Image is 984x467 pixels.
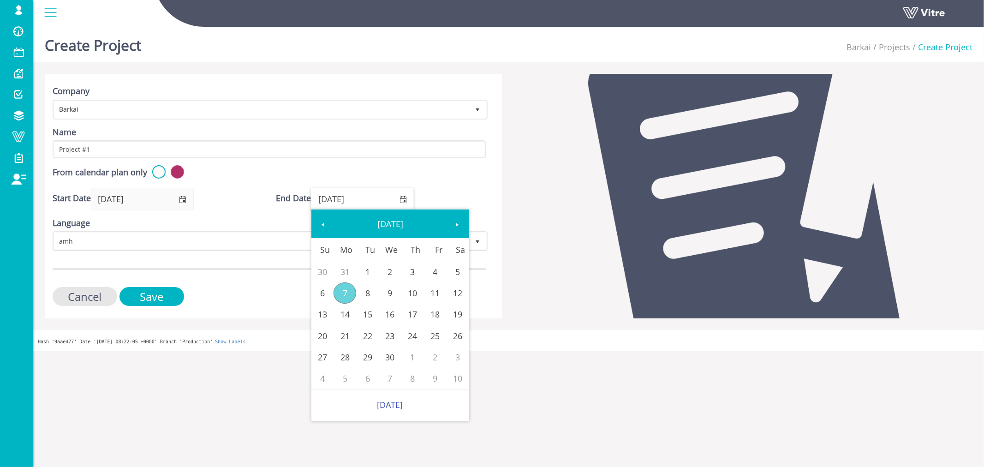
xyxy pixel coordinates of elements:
a: 23 [379,325,401,347]
td: Current focused date is Monday, September 7, 2026 [334,282,356,304]
a: 6 [356,368,379,389]
span: Barkai [54,101,470,118]
a: Projects [879,42,910,53]
a: 18 [424,304,447,325]
span: select [392,188,413,210]
a: [DATE] [338,213,443,234]
a: 10 [401,282,424,304]
a: 10 [447,368,469,389]
a: 24 [401,325,424,347]
a: 11 [424,282,447,304]
a: 4 [424,261,447,282]
li: Create Project [910,42,972,54]
label: Language [53,217,90,229]
th: Thursday [401,238,424,261]
a: 14 [334,304,356,325]
a: 17 [401,304,424,325]
a: 3 [447,347,469,368]
a: 26 [447,325,469,347]
a: Show Labels [215,339,245,344]
a: 7 [379,368,401,389]
a: Barkai [847,42,871,53]
a: 30 [311,261,334,282]
a: 25 [424,325,447,347]
input: Cancel [53,287,117,306]
a: 9 [424,368,447,389]
a: 5 [334,368,356,389]
a: 12 [447,282,469,304]
a: 30 [379,347,401,368]
span: select [470,101,486,118]
a: Next [447,213,468,234]
label: Name [53,126,76,138]
a: 16 [379,304,401,325]
a: 20 [311,325,334,347]
a: [DATE] [309,389,471,419]
a: 2 [379,261,401,282]
a: 31 [334,261,356,282]
a: 9 [379,282,401,304]
label: Start Date [53,192,91,204]
a: 1 [356,261,379,282]
a: 6 [311,282,334,304]
a: 29 [356,347,379,368]
th: Sunday [311,238,334,261]
a: 22 [356,325,379,347]
th: Wednesday [379,238,401,261]
a: 5 [447,261,469,282]
th: Friday [424,238,447,261]
a: 3 [401,261,424,282]
a: 19 [447,304,469,325]
h1: Create Project [45,23,141,62]
input: Save [119,287,184,306]
a: 13 [311,304,334,325]
span: select [172,188,193,210]
a: 4 [311,368,334,389]
a: 21 [334,325,356,347]
span: amh [54,233,470,249]
a: 8 [356,282,379,304]
a: 28 [334,347,356,368]
a: 15 [356,304,379,325]
a: Previous [312,213,334,234]
a: 8 [401,368,424,389]
th: Monday [334,238,356,261]
a: 27 [311,347,334,368]
a: 1 [401,347,424,368]
label: Company [53,85,89,97]
th: Tuesday [356,238,379,261]
span: Hash '9aaed77' Date '[DATE] 08:22:05 +0000' Branch 'Production' [38,339,213,344]
th: Saturday [447,238,469,261]
label: From calendar plan only [53,167,147,179]
label: End Date [276,192,311,204]
span: select [470,233,486,249]
a: 7 [334,282,356,304]
a: 2 [424,347,447,368]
